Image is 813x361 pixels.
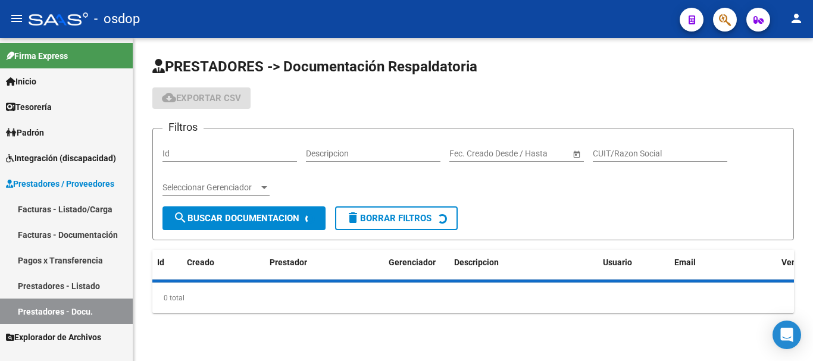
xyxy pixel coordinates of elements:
[152,250,182,289] datatable-header-cell: Id
[346,213,431,224] span: Borrar Filtros
[94,6,140,32] span: - osdop
[10,11,24,26] mat-icon: menu
[503,149,561,159] input: Fecha fin
[6,152,116,165] span: Integración (discapacidad)
[6,126,44,139] span: Padrón
[182,250,248,289] datatable-header-cell: Creado
[335,206,458,230] button: Borrar Filtros
[152,87,251,109] button: Exportar CSV
[162,93,241,103] span: Exportar CSV
[789,11,803,26] mat-icon: person
[603,258,632,267] span: Usuario
[157,258,164,267] span: Id
[6,177,114,190] span: Prestadores / Proveedores
[384,250,449,289] datatable-header-cell: Gerenciador
[173,213,299,224] span: Buscar Documentacion
[674,258,696,267] span: Email
[449,250,598,289] datatable-header-cell: Descripcion
[187,258,214,267] span: Creado
[162,90,176,105] mat-icon: cloud_download
[162,119,204,136] h3: Filtros
[6,49,68,62] span: Firma Express
[152,58,477,75] span: PRESTADORES -> Documentación Respaldatoria
[6,101,52,114] span: Tesorería
[6,75,36,88] span: Inicio
[449,149,493,159] input: Fecha inicio
[598,250,670,289] datatable-header-cell: Usuario
[162,183,259,193] span: Seleccionar Gerenciador
[152,283,794,313] div: 0 total
[389,258,436,267] span: Gerenciador
[270,258,307,267] span: Prestador
[173,211,187,225] mat-icon: search
[346,211,360,225] mat-icon: delete
[162,206,326,230] button: Buscar Documentacion
[570,147,583,160] button: Open calendar
[670,250,777,289] datatable-header-cell: Email
[265,250,384,289] datatable-header-cell: Prestador
[773,321,801,349] div: Open Intercom Messenger
[454,258,499,267] span: Descripcion
[6,331,101,344] span: Explorador de Archivos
